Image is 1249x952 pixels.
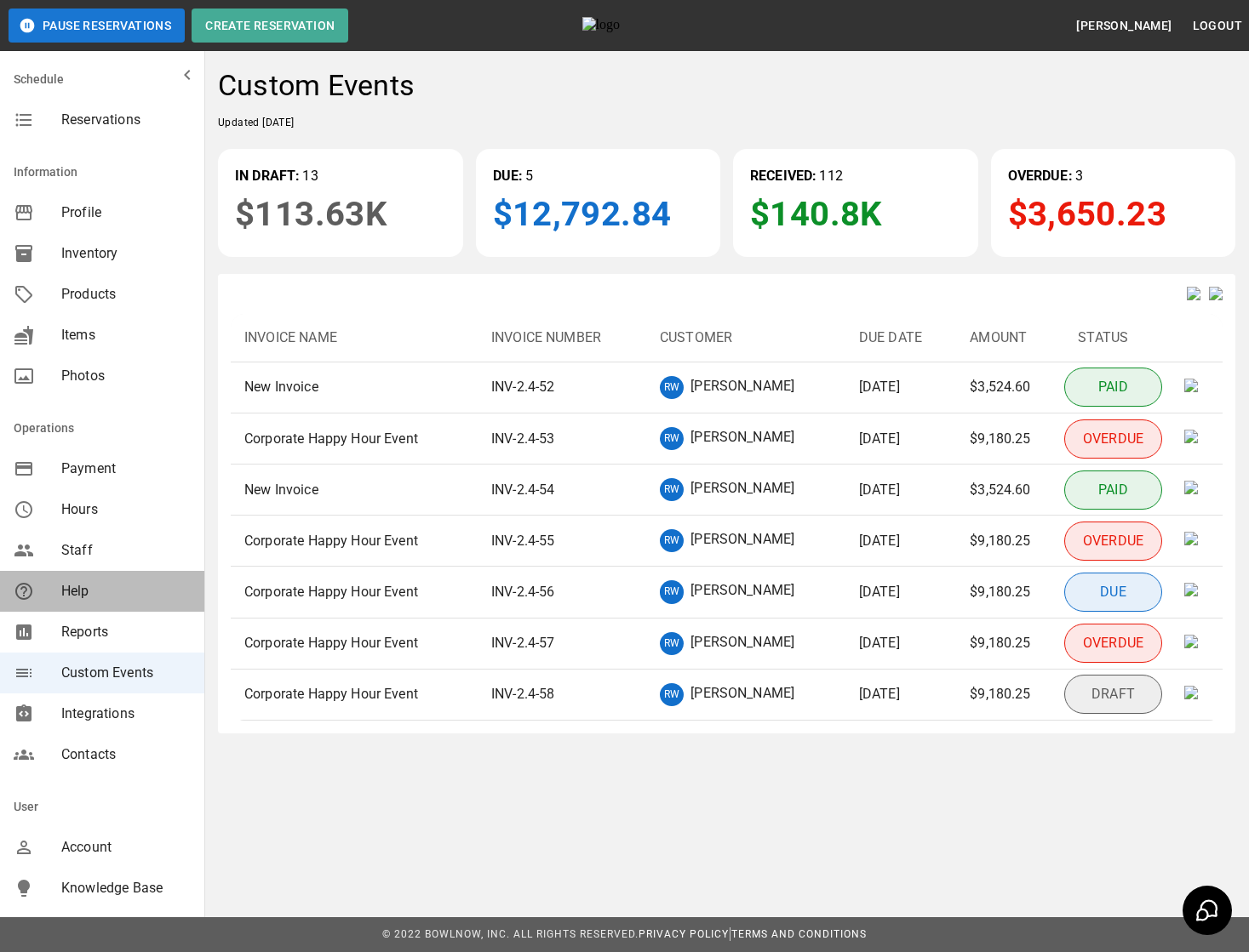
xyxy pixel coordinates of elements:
[750,189,961,240] p: $140.8K
[690,683,794,706] p: [PERSON_NAME]
[750,166,961,186] p: 112
[231,314,1223,721] table: sticky table
[244,480,318,500] p: New Invoice
[1184,686,1198,699] img: elipsis.svg
[235,189,446,240] p: $113.63K
[61,110,191,130] span: Reservations
[1064,573,1161,612] p: DUE
[235,166,300,186] p: IN DRAFT:
[660,580,684,603] div: RW
[491,582,555,602] p: INV-2.4-56
[491,328,601,348] p: Invoice Number
[1184,379,1198,392] img: elipsis.svg
[61,704,191,724] span: Integrations
[491,429,555,449] p: INV-2.4-53
[970,377,1030,397] p: $3,524.60
[970,328,1027,348] p: Amount
[660,478,684,501] div: RW
[244,531,418,551] p: Corporate Happy Hour Event
[859,633,900,653] p: [DATE]
[690,529,794,552] p: [PERSON_NAME]
[582,17,676,34] img: logo
[859,480,900,500] p: [DATE]
[690,376,794,399] p: [PERSON_NAME]
[491,377,555,397] p: INV-2.4-52
[9,9,185,43] button: Pause Reservations
[192,9,348,43] button: Create Reservation
[660,376,684,399] div: RW
[690,580,794,603] p: [PERSON_NAME]
[61,284,191,305] span: Products
[61,878,191,898] span: Knowledge Base
[61,325,191,345] span: Items
[1184,430,1198,443] img: elipsis.svg
[690,427,794,450] p: [PERSON_NAME]
[1209,287,1223,300] img: inv_next.svg
[970,429,1030,449] p: $9,180.25
[660,529,684,552] div: RW
[1184,481,1198,494] img: elipsis.svg
[61,366,191,386] span: Photos
[1184,635,1198,648] img: elipsis.svg
[859,377,900,397] p: [DATE]
[244,633,418,653] p: Corporate Happy Hour Event
[1064,368,1161,407] p: PAID
[235,166,446,186] p: 13
[859,429,900,449] p: [DATE]
[970,531,1030,551] p: $9,180.25
[660,328,732,348] p: Customer
[61,499,191,520] span: Hours
[244,328,337,348] p: Invoice Name
[61,202,191,223] span: Profile
[970,582,1030,602] p: $9,180.25
[244,582,418,602] p: Corporate Happy Hour Event
[61,540,191,561] span: Staff
[382,928,639,940] span: © 2022 BowlNow, Inc. All Rights Reserved.
[750,166,816,186] p: RECEIVED:
[731,928,867,940] a: Terms and Conditions
[1064,419,1161,459] p: OVERDUE
[61,622,191,642] span: Reports
[61,459,191,479] span: Payment
[660,683,684,706] div: RW
[1184,583,1198,596] img: elipsis.svg
[61,837,191,858] span: Account
[61,663,191,683] span: Custom Events
[690,632,794,655] p: [PERSON_NAME]
[493,166,524,186] p: DUE:
[859,582,900,602] p: [DATE]
[491,480,555,500] p: INV-2.4-54
[493,166,704,186] p: 5
[61,243,191,264] span: Inventory
[61,744,191,765] span: Contacts
[1064,675,1161,714] p: DRAFT
[690,478,794,501] p: [PERSON_NAME]
[970,480,1030,500] p: $3,524.60
[491,633,555,653] p: INV-2.4-57
[1008,166,1219,186] p: 3
[1064,470,1161,510] p: PAID
[61,581,191,601] span: Help
[859,328,922,348] p: Due Date
[660,632,684,655] div: RW
[1008,189,1219,240] p: $3,650.23
[1184,532,1198,545] img: elipsis.svg
[1186,10,1249,42] button: Logout
[859,531,900,551] p: [DATE]
[660,427,684,450] div: RW
[493,189,704,240] p: $12,792.84
[859,684,900,704] p: [DATE]
[970,684,1030,704] p: $9,180.25
[491,684,555,704] p: INV-2.4-58
[639,928,729,940] a: Privacy Policy
[1078,328,1128,348] p: Status
[218,117,295,128] span: Updated [DATE]
[1064,624,1161,663] p: OVERDUE
[244,429,418,449] p: Corporate Happy Hour Event
[1069,10,1178,42] button: [PERSON_NAME]
[1008,166,1073,186] p: OVERDUE:
[218,68,415,104] h4: Custom Events
[1187,287,1200,300] img: inv_prev.svg
[970,633,1030,653] p: $9,180.25
[1064,522,1161,561] p: OVERDUE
